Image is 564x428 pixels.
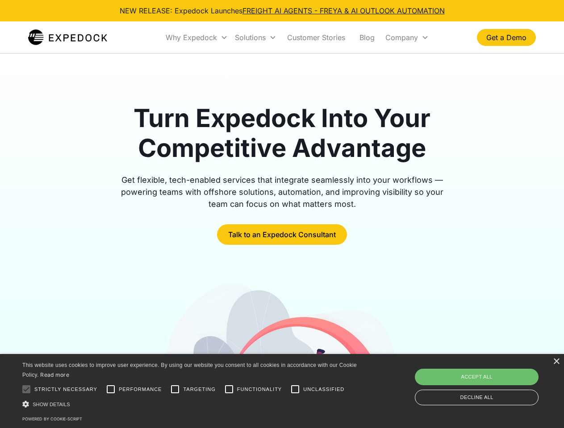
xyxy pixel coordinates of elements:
[415,332,564,428] iframe: Chat Widget
[166,33,217,42] div: Why Expedock
[40,371,69,378] a: Read more
[34,386,97,393] span: Strictly necessary
[111,174,454,210] div: Get flexible, tech-enabled services that integrate seamlessly into your workflows — powering team...
[162,22,231,53] div: Why Expedock
[183,386,215,393] span: Targeting
[22,362,357,379] span: This website uses cookies to improve user experience. By using our website you consent to all coo...
[119,386,162,393] span: Performance
[303,386,344,393] span: Unclassified
[22,399,360,409] div: Show details
[385,33,418,42] div: Company
[120,5,445,16] div: NEW RELEASE: Expedock Launches
[280,22,352,53] a: Customer Stories
[382,22,432,53] div: Company
[235,33,266,42] div: Solutions
[477,29,536,46] a: Get a Demo
[217,224,347,245] a: Talk to an Expedock Consultant
[33,402,70,407] span: Show details
[237,386,282,393] span: Functionality
[28,29,107,46] a: home
[111,103,454,163] h1: Turn Expedock Into Your Competitive Advantage
[28,29,107,46] img: Expedock Logo
[242,6,445,15] a: FREIGHT AI AGENTS - FREYA & AI OUTLOOK AUTOMATION
[231,22,280,53] div: Solutions
[22,416,82,421] a: Powered by cookie-script
[352,22,382,53] a: Blog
